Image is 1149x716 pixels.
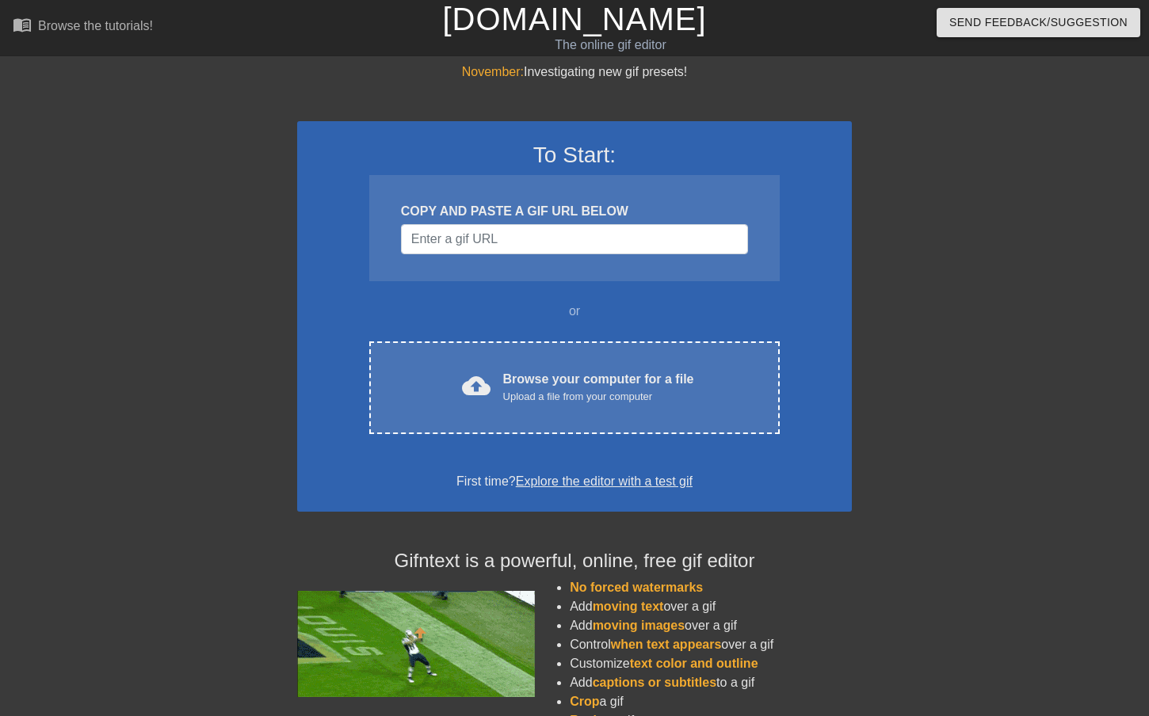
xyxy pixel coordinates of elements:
[297,550,852,573] h4: Gifntext is a powerful, online, free gif editor
[949,13,1128,32] span: Send Feedback/Suggestion
[570,616,852,635] li: Add over a gif
[593,600,664,613] span: moving text
[318,472,831,491] div: First time?
[462,65,524,78] span: November:
[13,15,32,34] span: menu_book
[503,389,694,405] div: Upload a file from your computer
[318,142,831,169] h3: To Start:
[442,2,706,36] a: [DOMAIN_NAME]
[297,63,852,82] div: Investigating new gif presets!
[570,654,852,673] li: Customize
[570,597,852,616] li: Add over a gif
[570,635,852,654] li: Control over a gif
[297,591,535,697] img: football_small.gif
[13,15,153,40] a: Browse the tutorials!
[503,370,694,405] div: Browse your computer for a file
[611,638,722,651] span: when text appears
[593,676,716,689] span: captions or subtitles
[570,581,703,594] span: No forced watermarks
[516,474,693,488] a: Explore the editor with a test gif
[630,657,758,670] span: text color and outline
[570,695,599,708] span: Crop
[401,202,748,221] div: COPY AND PASTE A GIF URL BELOW
[570,673,852,692] li: Add to a gif
[391,36,830,55] div: The online gif editor
[593,619,685,632] span: moving images
[570,692,852,711] li: a gif
[38,19,153,32] div: Browse the tutorials!
[338,302,811,321] div: or
[937,8,1140,37] button: Send Feedback/Suggestion
[401,224,748,254] input: Username
[462,371,491,400] span: cloud_upload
